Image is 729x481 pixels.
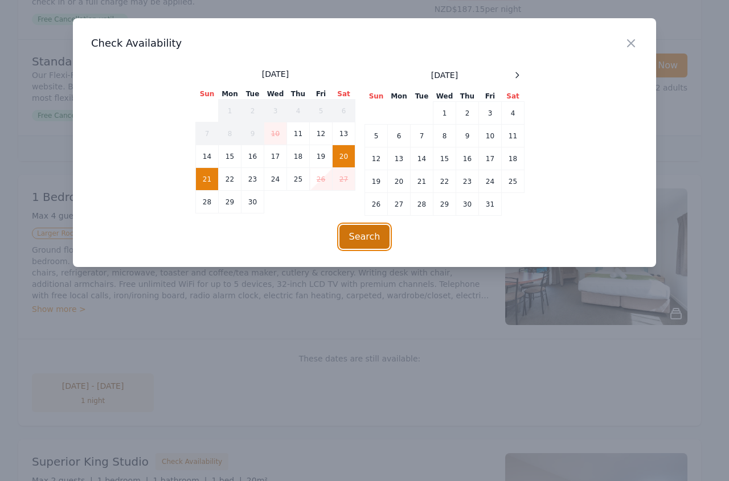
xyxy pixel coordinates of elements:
[411,125,433,147] td: 7
[264,168,287,191] td: 24
[456,170,479,193] td: 23
[219,168,241,191] td: 22
[264,89,287,100] th: Wed
[287,122,310,145] td: 11
[310,89,333,100] th: Fri
[456,193,479,216] td: 30
[264,145,287,168] td: 17
[388,193,411,216] td: 27
[219,100,241,122] td: 1
[365,91,388,102] th: Sun
[431,69,458,81] span: [DATE]
[388,91,411,102] th: Mon
[310,122,333,145] td: 12
[433,91,456,102] th: Wed
[287,100,310,122] td: 4
[310,145,333,168] td: 19
[479,125,502,147] td: 10
[502,125,525,147] td: 11
[339,225,390,249] button: Search
[287,168,310,191] td: 25
[502,102,525,125] td: 4
[479,147,502,170] td: 17
[456,102,479,125] td: 2
[310,168,333,191] td: 26
[241,168,264,191] td: 23
[262,68,289,80] span: [DATE]
[411,193,433,216] td: 28
[456,91,479,102] th: Thu
[365,193,388,216] td: 26
[264,100,287,122] td: 3
[333,89,355,100] th: Sat
[196,122,219,145] td: 7
[456,147,479,170] td: 16
[333,168,355,191] td: 27
[365,170,388,193] td: 19
[433,147,456,170] td: 15
[241,122,264,145] td: 9
[196,168,219,191] td: 21
[219,122,241,145] td: 8
[219,145,241,168] td: 15
[388,147,411,170] td: 13
[241,191,264,213] td: 30
[196,89,219,100] th: Sun
[388,125,411,147] td: 6
[287,145,310,168] td: 18
[502,170,525,193] td: 25
[433,102,456,125] td: 1
[333,122,355,145] td: 13
[241,100,264,122] td: 2
[310,100,333,122] td: 5
[91,36,638,50] h3: Check Availability
[479,102,502,125] td: 3
[411,170,433,193] td: 21
[433,193,456,216] td: 29
[411,147,433,170] td: 14
[479,193,502,216] td: 31
[219,191,241,213] td: 29
[333,145,355,168] td: 20
[479,170,502,193] td: 24
[365,147,388,170] td: 12
[196,145,219,168] td: 14
[388,170,411,193] td: 20
[411,91,433,102] th: Tue
[365,125,388,147] td: 5
[433,125,456,147] td: 8
[456,125,479,147] td: 9
[287,89,310,100] th: Thu
[333,100,355,122] td: 6
[219,89,241,100] th: Mon
[479,91,502,102] th: Fri
[502,147,525,170] td: 18
[241,89,264,100] th: Tue
[241,145,264,168] td: 16
[502,91,525,102] th: Sat
[264,122,287,145] td: 10
[433,170,456,193] td: 22
[196,191,219,213] td: 28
